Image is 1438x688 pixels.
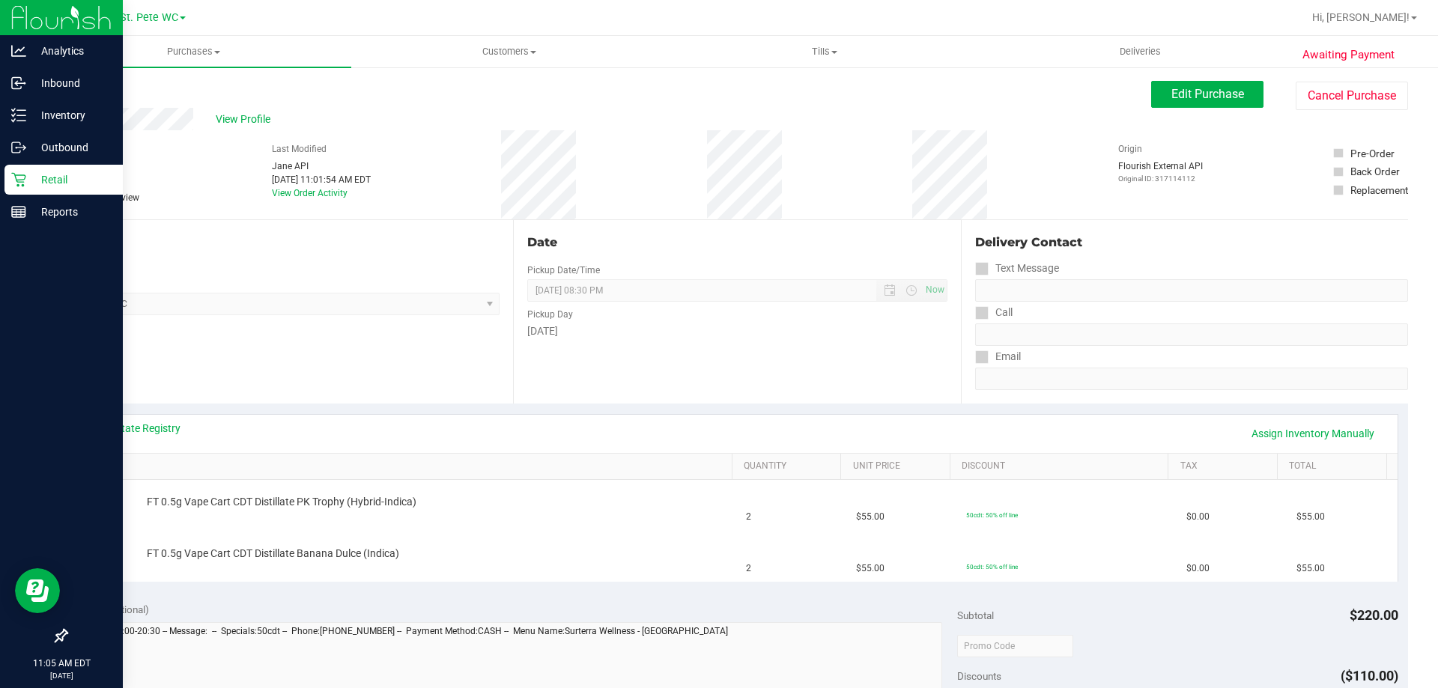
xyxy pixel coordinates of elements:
label: Email [975,346,1021,368]
span: View Profile [216,112,276,127]
div: Date [527,234,947,252]
span: 2 [746,510,751,524]
div: Jane API [272,159,371,173]
a: Deliveries [983,36,1298,67]
p: Inventory [26,106,116,124]
div: Back Order [1350,164,1400,179]
span: 50cdt: 50% off line [966,563,1018,570]
p: [DATE] [7,670,116,681]
span: Deliveries [1099,45,1181,58]
span: $55.00 [856,510,885,524]
inline-svg: Analytics [11,43,26,58]
span: Customers [352,45,666,58]
a: Purchases [36,36,351,67]
iframe: Resource center [15,568,60,613]
span: 2 [746,561,751,576]
span: $0.00 [1186,561,1210,576]
button: Edit Purchase [1151,81,1263,108]
label: Call [975,302,1013,323]
span: Edit Purchase [1171,87,1244,101]
p: Analytics [26,42,116,60]
label: Pickup Date/Time [527,264,600,277]
inline-svg: Retail [11,172,26,187]
div: Delivery Contact [975,234,1408,252]
p: Retail [26,171,116,189]
inline-svg: Reports [11,204,26,219]
label: Pickup Day [527,308,573,321]
input: Promo Code [957,635,1073,657]
span: $0.00 [1186,510,1210,524]
span: $55.00 [1296,561,1325,576]
label: Text Message [975,258,1059,279]
button: Cancel Purchase [1296,82,1408,110]
input: Format: (999) 999-9999 [975,323,1408,346]
span: ($110.00) [1341,668,1398,684]
p: Inbound [26,74,116,92]
inline-svg: Outbound [11,140,26,155]
p: Original ID: 317114112 [1118,173,1203,184]
span: Tills [667,45,981,58]
span: FT 0.5g Vape Cart CDT Distillate PK Trophy (Hybrid-Indica) [147,495,416,509]
a: Assign Inventory Manually [1242,421,1384,446]
div: [DATE] [527,323,947,339]
div: Pre-Order [1350,146,1395,161]
a: SKU [88,460,726,472]
span: $55.00 [1296,510,1325,524]
inline-svg: Inventory [11,108,26,123]
span: FT 0.5g Vape Cart CDT Distillate Banana Dulce (Indica) [147,547,399,561]
a: Tills [667,36,982,67]
span: $220.00 [1350,607,1398,623]
label: Origin [1118,142,1142,156]
span: Awaiting Payment [1302,46,1395,64]
a: Quantity [744,460,835,472]
span: Subtotal [957,609,994,621]
div: Flourish External API [1118,159,1203,184]
input: Format: (999) 999-9999 [975,279,1408,302]
a: Discount [962,460,1162,472]
span: St. Pete WC [120,11,178,24]
inline-svg: Inbound [11,76,26,91]
a: Customers [351,36,667,67]
p: Outbound [26,138,116,156]
p: 11:05 AM EDT [7,657,116,670]
div: Replacement [1350,183,1408,198]
p: Reports [26,203,116,221]
a: Total [1289,460,1380,472]
span: $55.00 [856,561,885,576]
span: 50cdt: 50% off line [966,511,1018,519]
div: Location [66,234,500,252]
a: View State Registry [91,421,180,436]
span: Hi, [PERSON_NAME]! [1312,11,1410,23]
a: Unit Price [853,460,944,472]
div: [DATE] 11:01:54 AM EDT [272,173,371,186]
a: Tax [1180,460,1272,472]
label: Last Modified [272,142,327,156]
a: View Order Activity [272,188,348,198]
span: Purchases [36,45,351,58]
